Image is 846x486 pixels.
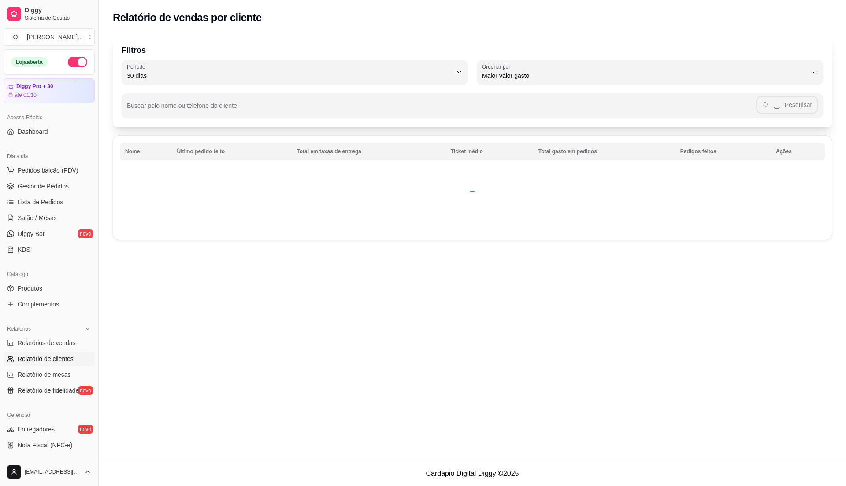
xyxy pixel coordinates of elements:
span: Pedidos balcão (PDV) [18,166,78,175]
div: Loading [468,184,477,192]
label: Período [127,63,148,70]
span: [EMAIL_ADDRESS][DOMAIN_NAME] [25,468,81,475]
button: [EMAIL_ADDRESS][DOMAIN_NAME] [4,461,95,482]
a: Gestor de Pedidos [4,179,95,193]
span: Salão / Mesas [18,214,57,222]
a: Diggy Pro + 30até 01/10 [4,78,95,103]
span: Relatório de clientes [18,354,74,363]
h2: Relatório de vendas por cliente [113,11,262,25]
a: Salão / Mesas [4,211,95,225]
a: Relatórios de vendas [4,336,95,350]
div: Loja aberta [11,57,48,67]
div: [PERSON_NAME] ... [27,33,83,41]
span: Relatórios [7,325,31,332]
p: Filtros [122,44,823,56]
button: Período30 dias [122,60,468,85]
input: Buscar pelo nome ou telefone do cliente [127,105,756,114]
a: Nota Fiscal (NFC-e) [4,438,95,452]
span: Produtos [18,284,42,293]
span: Relatórios de vendas [18,339,76,347]
article: até 01/10 [15,92,37,99]
span: Diggy Bot [18,229,45,238]
article: Diggy Pro + 30 [16,83,53,90]
span: Relatório de fidelidade [18,386,79,395]
div: Dia a dia [4,149,95,163]
button: Alterar Status [68,57,87,67]
a: Controle de caixa [4,454,95,468]
span: Diggy [25,7,91,15]
a: Diggy Botnovo [4,227,95,241]
a: Dashboard [4,125,95,139]
span: Entregadores [18,425,55,434]
span: Nota Fiscal (NFC-e) [18,441,72,449]
div: Catálogo [4,267,95,281]
span: KDS [18,245,30,254]
span: 30 dias [127,71,452,80]
span: Maior valor gasto [482,71,807,80]
span: Complementos [18,300,59,309]
a: KDS [4,243,95,257]
a: Lista de Pedidos [4,195,95,209]
span: Lista de Pedidos [18,198,63,206]
label: Ordenar por [482,63,513,70]
span: Sistema de Gestão [25,15,91,22]
div: Acesso Rápido [4,110,95,125]
footer: Cardápio Digital Diggy © 2025 [99,461,846,486]
a: Relatório de fidelidadenovo [4,383,95,398]
span: Dashboard [18,127,48,136]
button: Ordenar porMaior valor gasto [477,60,823,85]
button: Pedidos balcão (PDV) [4,163,95,177]
a: Entregadoresnovo [4,422,95,436]
a: Relatório de clientes [4,352,95,366]
a: Produtos [4,281,95,295]
button: Select a team [4,28,95,46]
span: Gestor de Pedidos [18,182,69,191]
div: Gerenciar [4,408,95,422]
span: O [11,33,20,41]
a: Complementos [4,297,95,311]
a: DiggySistema de Gestão [4,4,95,25]
a: Relatório de mesas [4,368,95,382]
span: Relatório de mesas [18,370,71,379]
span: Controle de caixa [18,457,66,465]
